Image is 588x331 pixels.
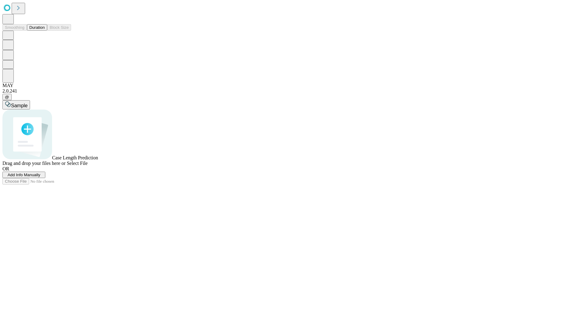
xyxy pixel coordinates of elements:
[2,94,12,100] button: @
[2,161,66,166] span: Drag and drop your files here or
[2,88,586,94] div: 2.0.241
[47,24,71,31] button: Block Size
[2,83,586,88] div: MAY
[5,95,9,99] span: @
[11,103,28,108] span: Sample
[67,161,88,166] span: Select File
[52,155,98,160] span: Case Length Prediction
[2,166,9,171] span: OR
[2,172,45,178] button: Add Info Manually
[8,173,40,177] span: Add Info Manually
[2,100,30,109] button: Sample
[2,24,27,31] button: Smoothing
[27,24,47,31] button: Duration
